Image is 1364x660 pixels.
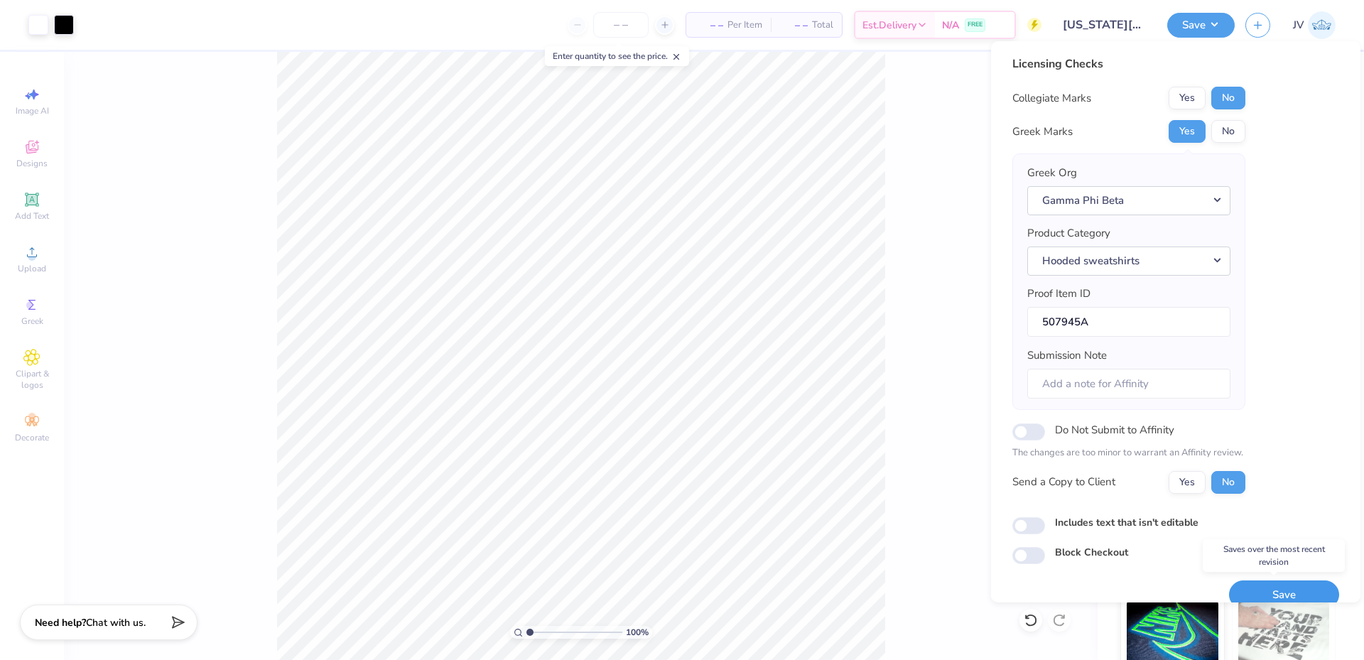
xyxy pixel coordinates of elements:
[1012,55,1245,72] div: Licensing Checks
[1055,545,1128,560] label: Block Checkout
[1169,471,1206,494] button: Yes
[1052,11,1157,39] input: Untitled Design
[1027,165,1077,181] label: Greek Org
[18,263,46,274] span: Upload
[1012,446,1245,460] p: The changes are too minor to warrant an Affinity review.
[15,210,49,222] span: Add Text
[1167,13,1235,38] button: Save
[1027,347,1107,364] label: Submission Note
[968,20,983,30] span: FREE
[1027,369,1230,399] input: Add a note for Affinity
[1012,124,1073,140] div: Greek Marks
[593,12,649,38] input: – –
[15,432,49,443] span: Decorate
[695,18,723,33] span: – –
[1211,120,1245,143] button: No
[1211,471,1245,494] button: No
[1027,225,1110,242] label: Product Category
[7,368,57,391] span: Clipart & logos
[812,18,833,33] span: Total
[1169,120,1206,143] button: Yes
[1055,421,1174,439] label: Do Not Submit to Affinity
[16,105,49,117] span: Image AI
[626,626,649,639] span: 100 %
[1169,87,1206,109] button: Yes
[1027,186,1230,215] button: Gamma Phi Beta
[1027,286,1090,302] label: Proof Item ID
[727,18,762,33] span: Per Item
[779,18,808,33] span: – –
[1293,17,1304,33] span: JV
[1293,11,1336,39] a: JV
[862,18,916,33] span: Est. Delivery
[1211,87,1245,109] button: No
[942,18,959,33] span: N/A
[35,616,86,629] strong: Need help?
[1229,580,1339,610] button: Save
[1012,90,1091,107] div: Collegiate Marks
[1012,474,1115,490] div: Send a Copy to Client
[21,315,43,327] span: Greek
[1055,515,1198,530] label: Includes text that isn't editable
[86,616,146,629] span: Chat with us.
[545,46,689,66] div: Enter quantity to see the price.
[1203,539,1345,572] div: Saves over the most recent revision
[1027,247,1230,276] button: Hooded sweatshirts
[16,158,48,169] span: Designs
[1308,11,1336,39] img: Jo Vincent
